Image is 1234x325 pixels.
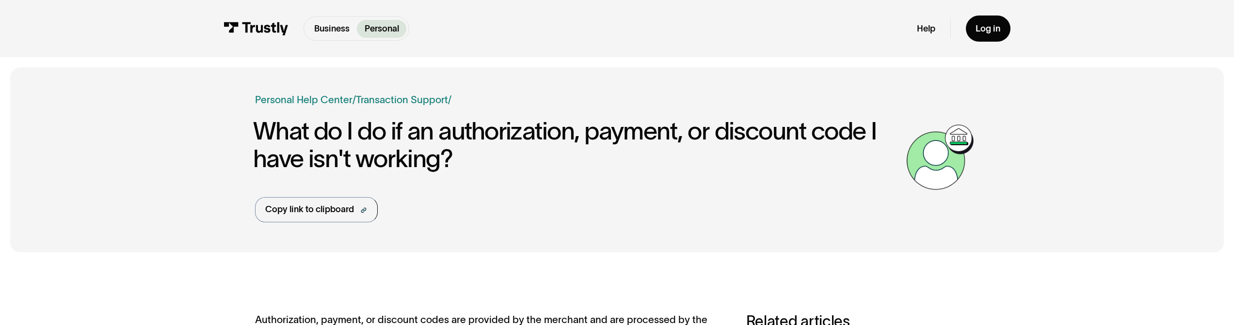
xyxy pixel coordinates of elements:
[253,117,902,172] h1: What do I do if an authorization, payment, or discount code I have isn't working?
[365,22,399,35] p: Personal
[353,93,356,108] div: /
[356,94,448,105] a: Transaction Support
[966,15,1010,42] a: Log in
[255,93,353,108] a: Personal Help Center
[314,22,350,35] p: Business
[448,93,451,108] div: /
[265,203,354,216] div: Copy link to clipboard
[255,197,378,222] a: Copy link to clipboard
[357,20,406,38] a: Personal
[917,23,935,34] a: Help
[306,20,357,38] a: Business
[224,22,288,35] img: Trustly Logo
[976,23,1000,34] div: Log in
